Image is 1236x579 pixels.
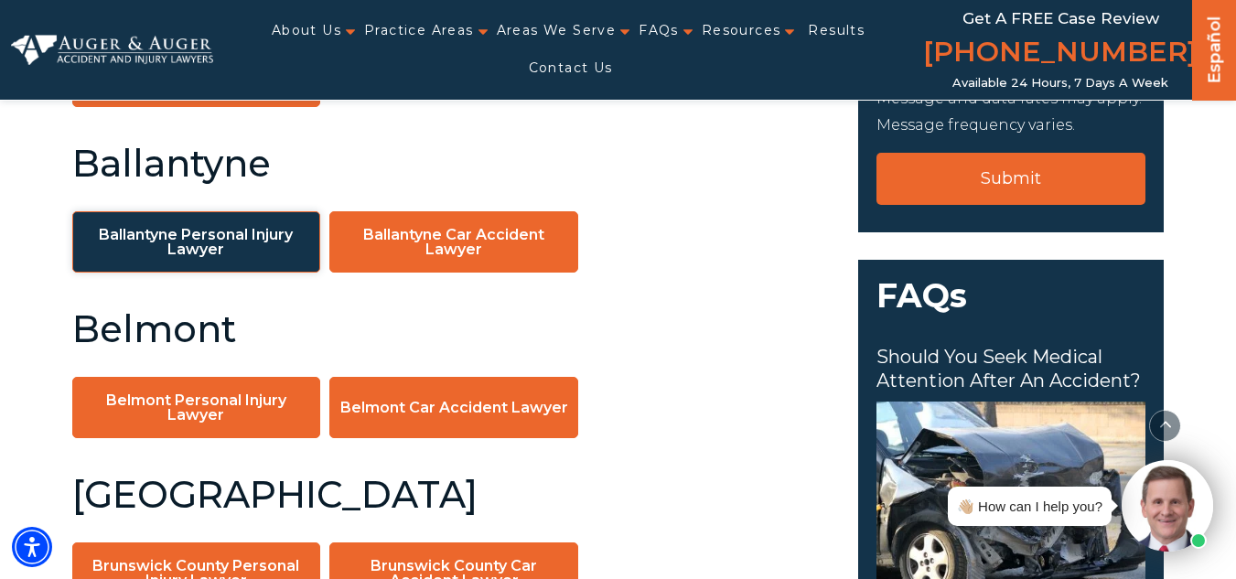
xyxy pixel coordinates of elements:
[858,260,1164,347] span: FAQs
[1122,460,1213,552] img: Intaker widget Avatar
[876,345,1145,392] span: Should You Seek Medical Attention After an Accident?
[329,211,578,273] a: Ballantyne Car Accident Lawyer
[72,211,321,273] a: Ballantyne Personal Injury Lawyer
[962,9,1159,27] span: Get a FREE Case Review
[12,527,52,567] div: Accessibility Menu
[72,377,321,438] a: Belmont Personal Injury Lawyer
[72,144,837,184] h2: Ballantyne
[364,12,474,49] a: Practice Areas
[72,309,837,349] h2: Belmont
[702,12,781,49] a: Resources
[329,377,578,438] a: Belmont Car Accident Lawyer
[639,12,679,49] a: FAQs
[11,35,213,66] img: Auger & Auger Accident and Injury Lawyers Logo
[1149,410,1181,442] button: scroll to up
[497,12,617,49] a: Areas We Serve
[923,32,1198,76] a: [PHONE_NUMBER]
[72,475,837,515] h2: [GEOGRAPHIC_DATA]
[272,12,341,49] a: About Us
[952,76,1168,91] span: Available 24 Hours, 7 Days a Week
[957,494,1102,519] div: 👋🏼 How can I help you?
[876,153,1145,205] input: Submit
[808,12,865,49] a: Results
[529,49,613,87] a: Contact Us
